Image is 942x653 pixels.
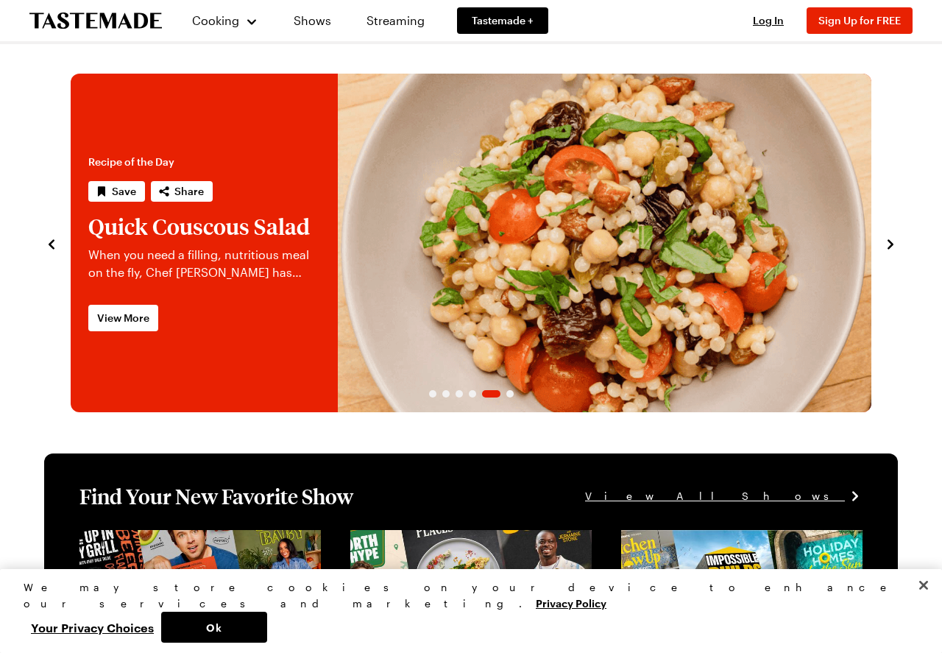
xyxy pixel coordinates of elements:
[429,390,436,398] span: Go to slide 1
[88,305,158,331] a: View More
[79,483,353,509] h1: Find Your New Favorite Show
[753,14,784,27] span: Log In
[585,488,863,504] a: View All Shows
[482,390,500,398] span: Go to slide 5
[24,579,906,612] div: We may store cookies on your device to enhance our services and marketing.
[807,7,913,34] button: Sign Up for FREE
[457,7,548,34] a: Tastemade +
[44,234,59,252] button: navigate to previous item
[97,311,149,325] span: View More
[442,390,450,398] span: Go to slide 2
[456,390,463,398] span: Go to slide 3
[883,234,898,252] button: navigate to next item
[585,488,845,504] span: View All Shows
[112,184,136,199] span: Save
[469,390,476,398] span: Go to slide 4
[191,3,258,38] button: Cooking
[818,14,901,27] span: Sign Up for FREE
[151,181,213,202] button: Share
[350,532,551,546] a: View full content for [object Object]
[24,612,161,643] button: Your Privacy Choices
[739,13,798,28] button: Log In
[161,612,267,643] button: Ok
[472,13,534,28] span: Tastemade +
[536,596,606,610] a: More information about your privacy, opens in a new tab
[29,13,162,29] a: To Tastemade Home Page
[71,74,871,412] div: 5 / 6
[621,532,822,546] a: View full content for [object Object]
[192,13,239,27] span: Cooking
[506,390,514,398] span: Go to slide 6
[907,569,940,601] button: Close
[88,181,145,202] button: Save recipe
[79,532,280,546] a: View full content for [object Object]
[24,579,906,643] div: Privacy
[174,184,204,199] span: Share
